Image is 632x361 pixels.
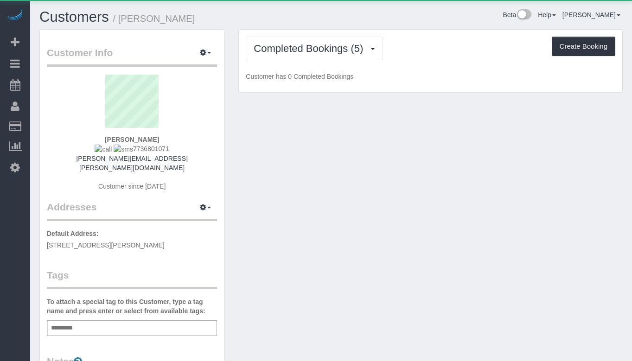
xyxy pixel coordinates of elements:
[538,11,556,19] a: Help
[246,37,383,60] button: Completed Bookings (5)
[76,155,187,171] a: [PERSON_NAME][EMAIL_ADDRESS][PERSON_NAME][DOMAIN_NAME]
[47,268,217,289] legend: Tags
[516,9,531,21] img: New interface
[246,72,615,81] p: Customer has 0 Completed Bookings
[95,145,169,152] span: 7736801071
[47,229,99,238] label: Default Address:
[105,136,159,143] strong: [PERSON_NAME]
[98,183,166,190] span: Customer since [DATE]
[503,11,531,19] a: Beta
[254,43,368,54] span: Completed Bookings (5)
[552,37,615,56] button: Create Booking
[39,9,109,25] a: Customers
[6,9,24,22] img: Automaid Logo
[95,145,112,154] img: call
[114,145,133,154] img: sms
[113,13,195,24] small: / [PERSON_NAME]
[47,297,217,316] label: To attach a special tag to this Customer, type a tag name and press enter or select from availabl...
[47,241,165,249] span: [STREET_ADDRESS][PERSON_NAME]
[562,11,620,19] a: [PERSON_NAME]
[47,46,217,67] legend: Customer Info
